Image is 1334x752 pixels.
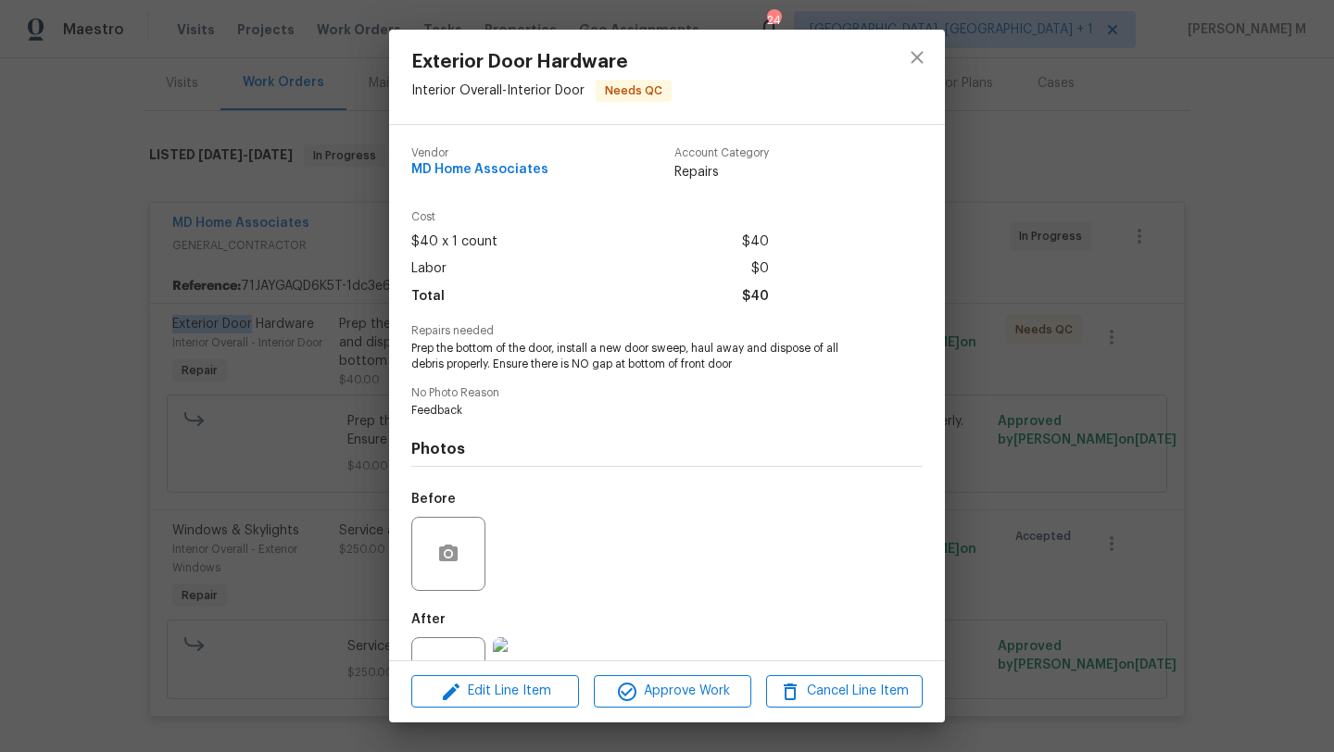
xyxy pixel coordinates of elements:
[674,163,769,182] span: Repairs
[411,675,579,708] button: Edit Line Item
[411,211,769,223] span: Cost
[411,256,447,282] span: Labor
[411,325,923,337] span: Repairs needed
[411,163,548,177] span: MD Home Associates
[411,440,923,458] h4: Photos
[742,283,769,310] span: $40
[751,256,769,282] span: $0
[417,680,573,703] span: Edit Line Item
[411,613,446,626] h5: After
[895,35,939,80] button: close
[411,84,585,97] span: Interior Overall - Interior Door
[411,229,497,256] span: $40 x 1 count
[411,387,923,399] span: No Photo Reason
[742,229,769,256] span: $40
[594,675,750,708] button: Approve Work
[674,147,769,159] span: Account Category
[598,81,670,100] span: Needs QC
[411,403,872,419] span: Feedback
[599,680,745,703] span: Approve Work
[411,341,872,372] span: Prep the bottom of the door, install a new door sweep, haul away and dispose of all debris proper...
[411,147,548,159] span: Vendor
[767,11,780,30] div: 24
[772,680,917,703] span: Cancel Line Item
[411,52,672,72] span: Exterior Door Hardware
[766,675,923,708] button: Cancel Line Item
[411,493,456,506] h5: Before
[411,283,445,310] span: Total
